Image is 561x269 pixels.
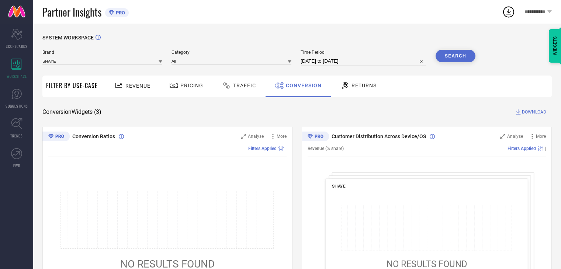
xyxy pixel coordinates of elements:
span: Analyse [248,134,264,139]
span: Filters Applied [508,146,536,151]
div: Open download list [502,5,515,18]
span: Time Period [301,50,426,55]
button: Search [436,50,475,62]
div: Premium [42,132,70,143]
span: Filter By Use-Case [46,81,98,90]
span: Filters Applied [248,146,277,151]
span: Conversion Ratios [72,133,115,139]
span: TRENDS [10,133,23,139]
span: | [285,146,287,151]
span: Category [172,50,291,55]
span: More [536,134,546,139]
span: Revenue [125,83,150,89]
span: SCORECARDS [6,43,28,49]
span: Customer Distribution Across Device/OS [332,133,426,139]
span: Partner Insights [42,4,101,20]
span: | [545,146,546,151]
input: Select time period [301,57,426,66]
span: Revenue (% share) [308,146,344,151]
svg: Zoom [500,134,505,139]
span: SYSTEM WORKSPACE [42,35,94,41]
span: SUGGESTIONS [6,103,28,109]
div: Premium [302,132,329,143]
span: Returns [352,83,377,88]
span: More [277,134,287,139]
span: Pricing [180,83,203,88]
span: Traffic [233,83,256,88]
span: Conversion [286,83,322,88]
span: FWD [13,163,20,168]
span: PRO [114,10,125,15]
span: DOWNLOAD [522,108,546,116]
span: Analyse [507,134,523,139]
span: SHAYE [332,184,346,189]
span: WORKSPACE [7,73,27,79]
svg: Zoom [241,134,246,139]
span: Brand [42,50,162,55]
span: Conversion Widgets ( 3 ) [42,108,101,116]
